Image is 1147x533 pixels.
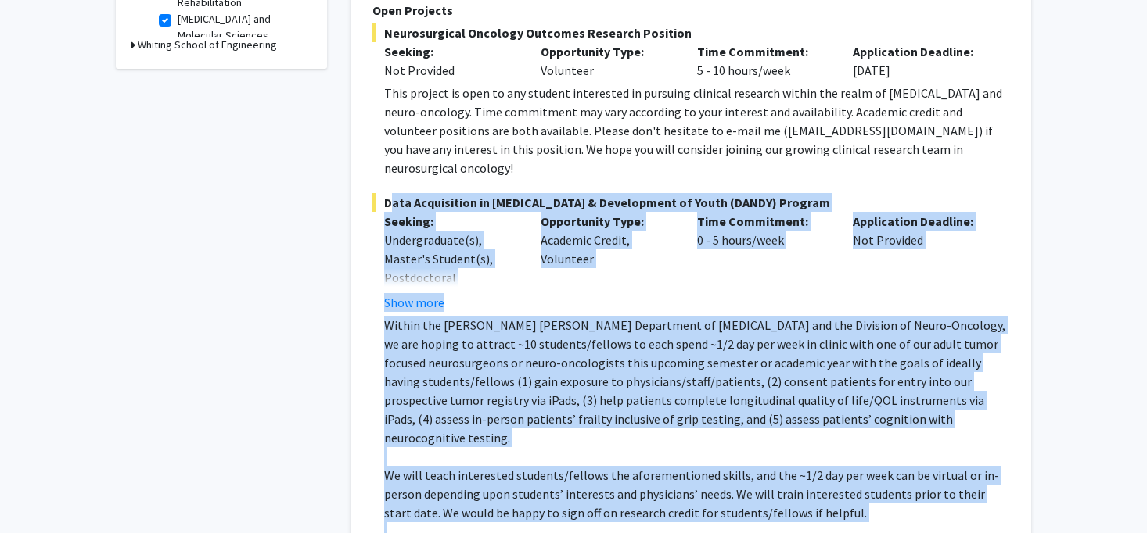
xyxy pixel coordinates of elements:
[12,463,67,521] iframe: Chat
[697,212,830,231] p: Time Commitment:
[853,42,986,61] p: Application Deadline:
[529,42,685,80] div: Volunteer
[685,212,842,312] div: 0 - 5 hours/week
[529,212,685,312] div: Academic Credit, Volunteer
[384,61,517,80] div: Not Provided
[697,42,830,61] p: Time Commitment:
[841,212,998,312] div: Not Provided
[138,37,277,53] h3: Whiting School of Engineering
[384,466,1009,522] p: We will teach interested students/fellows the aforementioned skills, and the ~1/2 day per week ca...
[384,293,444,312] button: Show more
[384,316,1009,447] p: Within the [PERSON_NAME] [PERSON_NAME] Department of [MEDICAL_DATA] and the Division of Neuro-Onc...
[384,42,517,61] p: Seeking:
[384,212,517,231] p: Seeking:
[384,231,517,362] div: Undergraduate(s), Master's Student(s), Postdoctoral Researcher(s) / Research Staff, Medical Resid...
[841,42,998,80] div: [DATE]
[541,42,674,61] p: Opportunity Type:
[685,42,842,80] div: 5 - 10 hours/week
[853,212,986,231] p: Application Deadline:
[178,11,307,44] label: [MEDICAL_DATA] and Molecular Sciences
[384,84,1009,177] div: This project is open to any student interested in pursuing clinical research within the realm of ...
[372,1,1009,20] p: Open Projects
[372,193,1009,212] span: Data Acquisition in [MEDICAL_DATA] & Development of Youth (DANDY) Program
[541,212,674,231] p: Opportunity Type:
[372,23,1009,42] span: Neurosurgical Oncology Outcomes Research Position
